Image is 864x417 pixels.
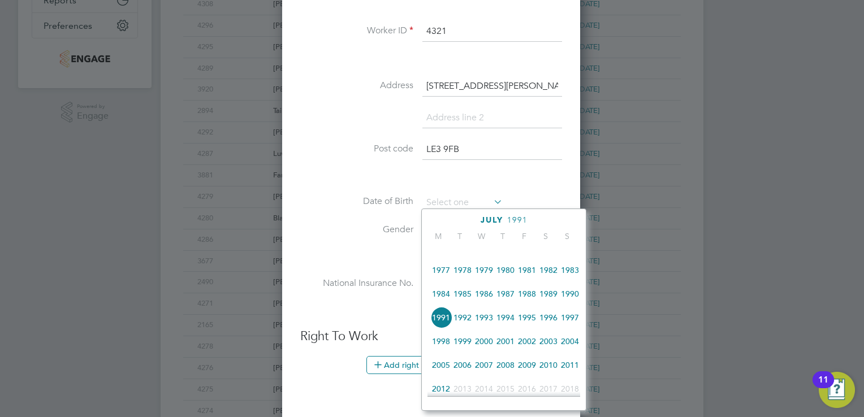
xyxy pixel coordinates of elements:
[559,307,581,328] span: 1997
[516,378,538,399] span: 2016
[366,356,496,374] button: Add right to work document
[300,196,413,207] label: Date of Birth
[452,331,473,352] span: 1999
[538,307,559,328] span: 1996
[300,143,413,155] label: Post code
[556,231,578,241] span: S
[473,378,495,399] span: 2014
[538,259,559,281] span: 1982
[300,80,413,92] label: Address
[495,307,516,328] span: 1994
[427,231,449,241] span: M
[430,307,452,328] span: 1991
[538,354,559,376] span: 2010
[516,283,538,305] span: 1988
[422,194,503,211] input: Select one
[430,378,452,399] span: 2012
[538,378,559,399] span: 2017
[538,283,559,305] span: 1989
[507,215,528,225] span: 1991
[559,283,581,305] span: 1990
[495,259,516,281] span: 1980
[516,307,538,328] span: 1995
[422,108,562,128] input: Address line 2
[422,76,562,97] input: Address line 1
[473,259,495,281] span: 1979
[559,354,581,376] span: 2011
[452,307,473,328] span: 1992
[481,215,503,225] span: July
[495,378,516,399] span: 2015
[495,354,516,376] span: 2008
[513,231,535,241] span: F
[559,259,581,281] span: 1983
[452,378,473,399] span: 2013
[559,331,581,352] span: 2004
[430,354,452,376] span: 2005
[473,331,495,352] span: 2000
[535,231,556,241] span: S
[473,307,495,328] span: 1993
[492,231,513,241] span: T
[300,277,413,289] label: National Insurance No.
[452,354,473,376] span: 2006
[818,380,828,394] div: 11
[516,331,538,352] span: 2002
[300,25,413,37] label: Worker ID
[430,331,452,352] span: 1998
[300,224,413,236] label: Gender
[470,231,492,241] span: W
[516,354,538,376] span: 2009
[449,231,470,241] span: T
[452,259,473,281] span: 1978
[430,259,452,281] span: 1977
[516,259,538,281] span: 1981
[473,283,495,305] span: 1986
[495,331,516,352] span: 2001
[538,331,559,352] span: 2003
[452,283,473,305] span: 1985
[300,328,562,345] h3: Right To Work
[819,372,855,408] button: Open Resource Center, 11 new notifications
[495,283,516,305] span: 1987
[473,354,495,376] span: 2007
[430,283,452,305] span: 1984
[559,378,581,399] span: 2018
